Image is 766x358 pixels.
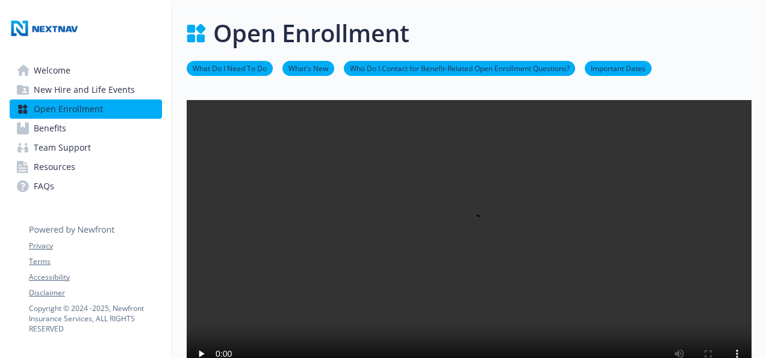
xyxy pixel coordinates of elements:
a: Resources [10,157,162,177]
span: Welcome [34,61,70,80]
span: FAQs [34,177,54,196]
a: New Hire and Life Events [10,80,162,99]
a: Who Do I Contact for Benefit-Related Open Enrollment Questions? [344,62,575,74]
a: Accessibility [29,272,161,283]
a: Open Enrollment [10,99,162,119]
a: Privacy [29,240,161,251]
span: Open Enrollment [34,99,103,119]
span: New Hire and Life Events [34,80,135,99]
a: FAQs [10,177,162,196]
span: Team Support [34,138,91,157]
a: Benefits [10,119,162,138]
span: Resources [34,157,75,177]
a: What Do I Need To Do [187,62,273,74]
a: Team Support [10,138,162,157]
a: What's New [282,62,334,74]
a: Welcome [10,61,162,80]
h1: Open Enrollment [213,15,409,51]
p: Copyright © 2024 - 2025 , Newfront Insurance Services, ALL RIGHTS RESERVED [29,303,161,334]
a: Terms [29,256,161,267]
a: Disclaimer [29,287,161,298]
span: Benefits [34,119,66,138]
a: Important Dates [585,62,652,74]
